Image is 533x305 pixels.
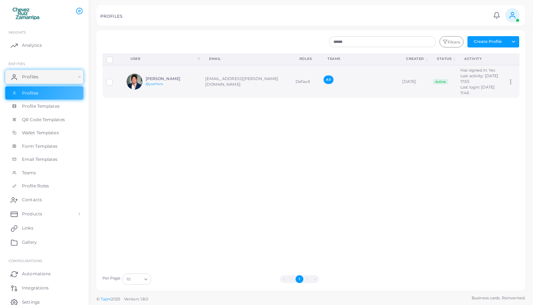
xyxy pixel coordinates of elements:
[5,38,83,52] a: Analytics
[22,74,38,80] span: Profiles
[209,56,284,61] div: Email
[292,65,320,98] td: Default
[299,56,312,61] div: Roles
[130,56,196,61] div: User
[22,42,42,49] span: Analytics
[5,100,83,113] a: Profile Templates
[22,239,37,245] span: Gallery
[6,7,46,20] img: logo
[22,90,38,96] span: Profiles
[5,113,83,126] a: QR Code Templates
[5,281,83,295] a: Integrations
[9,259,42,263] span: Configurations
[22,285,49,291] span: Integrations
[433,79,448,85] span: Active
[5,221,83,235] a: Links
[504,53,519,65] th: Action
[22,170,36,176] span: Teams
[324,75,333,84] span: All
[464,56,496,61] div: activity
[467,36,508,47] button: Create Profile
[153,275,446,283] ul: Pagination
[5,140,83,153] a: Form Templates
[460,85,495,95] span: Last login: [DATE] 11:46
[100,14,122,19] h5: PROFILES
[22,103,60,109] span: Profile Templates
[22,156,58,163] span: Email Templates
[146,82,163,86] a: @yuehara
[22,143,58,149] span: Form Templates
[111,296,120,302] span: 2025
[406,56,424,61] div: Created
[5,126,83,140] a: Wallet Templates
[9,62,25,66] span: ENTITIES
[22,183,49,189] span: Profile Roles
[102,276,121,281] label: Per Page
[5,267,83,281] a: Automations
[398,65,429,98] td: [DATE]
[5,179,83,193] a: Profile Roles
[5,70,83,84] a: Profiles
[327,56,391,61] div: Teams
[22,211,42,217] span: Products
[5,207,83,221] a: Products
[127,276,130,283] span: 10
[22,197,42,203] span: Contacts
[96,296,148,302] span: ©
[5,193,83,207] a: Contacts
[146,77,198,81] h6: [PERSON_NAME]
[5,86,83,100] a: Profiles
[22,117,65,123] span: QR Code Templates
[22,130,59,136] span: Wallet Templates
[460,68,495,73] span: Has signed in: Yes
[22,225,33,231] span: Links
[5,153,83,166] a: Email Templates
[102,53,123,65] th: Row-selection
[101,296,111,301] a: Tapni
[439,36,464,47] button: Filters
[124,296,148,301] span: Version: 1.8.0
[9,30,26,34] span: INSIGHTS
[437,56,451,61] div: Status
[296,275,303,283] button: Go to page 1
[123,273,151,285] div: Search for option
[127,74,142,90] img: avatar
[472,295,525,301] span: Business cards. Reinvented.
[131,275,141,283] input: Search for option
[5,235,83,249] a: Gallery
[460,73,498,84] span: Last activity: [DATE] 17:55
[201,65,292,98] td: [EMAIL_ADDRESS][PERSON_NAME][DOMAIN_NAME]
[5,166,83,180] a: Teams
[22,271,51,277] span: Automations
